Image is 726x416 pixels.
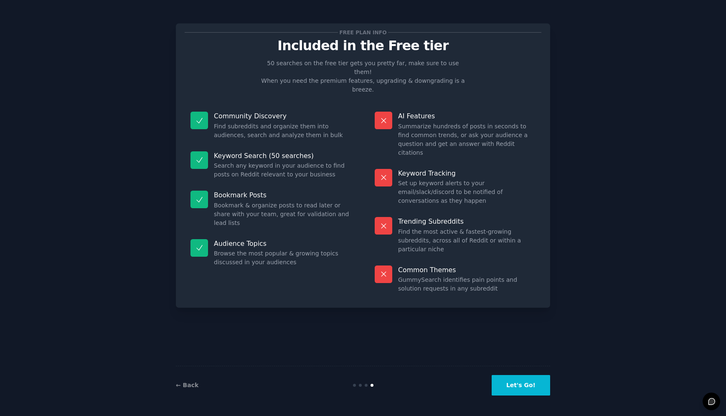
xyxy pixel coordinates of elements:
p: Bookmark Posts [214,191,351,199]
dd: Find the most active & fastest-growing subreddits, across all of Reddit or within a particular niche [398,227,536,254]
p: Audience Topics [214,239,351,248]
a: ← Back [176,382,198,388]
p: AI Features [398,112,536,120]
p: Common Themes [398,265,536,274]
p: 50 searches on the free tier gets you pretty far, make sure to use them! When you need the premiu... [258,59,468,94]
dd: Summarize hundreds of posts in seconds to find common trends, or ask your audience a question and... [398,122,536,157]
p: Included in the Free tier [185,38,541,53]
dd: Browse the most popular & growing topics discussed in your audiences [214,249,351,267]
p: Community Discovery [214,112,351,120]
dd: Search any keyword in your audience to find posts on Reddit relevant to your business [214,161,351,179]
dd: Bookmark & organize posts to read later or share with your team, great for validation and lead lists [214,201,351,227]
p: Keyword Search (50 searches) [214,151,351,160]
dd: Set up keyword alerts to your email/slack/discord to be notified of conversations as they happen [398,179,536,205]
p: Trending Subreddits [398,217,536,226]
dd: Find subreddits and organize them into audiences, search and analyze them in bulk [214,122,351,140]
button: Let's Go! [492,375,550,396]
span: Free plan info [338,28,388,37]
dd: GummySearch identifies pain points and solution requests in any subreddit [398,276,536,293]
p: Keyword Tracking [398,169,536,178]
